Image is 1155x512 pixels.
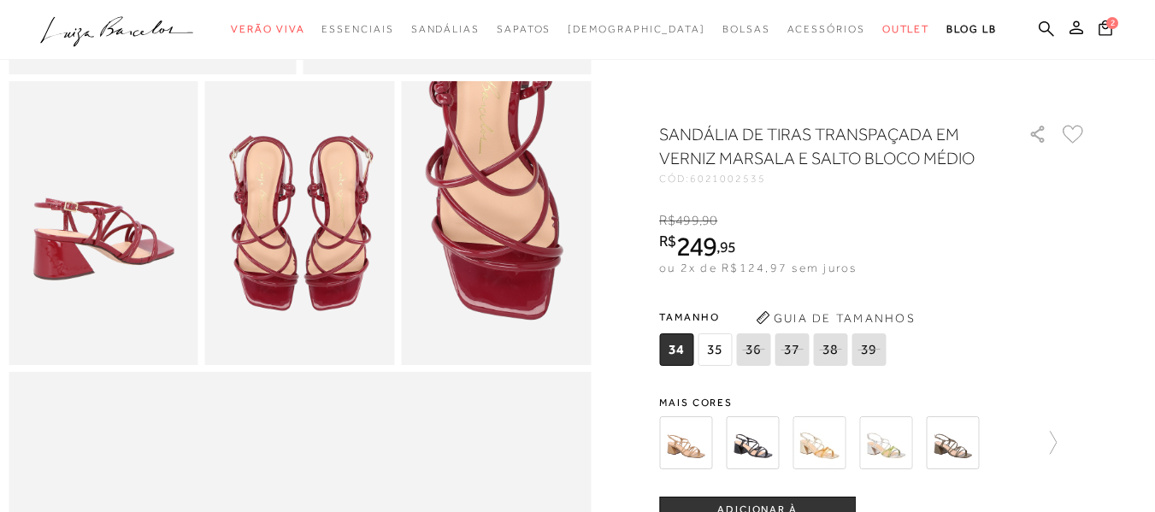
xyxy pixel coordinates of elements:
span: 95 [720,238,736,256]
i: , [699,213,718,228]
img: SANDÁLIA DE SALTO BLOCO MÉDIO EM METALIZADO PRATA COM TIRAS COLORIDAS [859,416,912,469]
span: 39 [852,333,886,366]
a: BLOG LB [946,14,996,45]
span: Acessórios [787,23,865,35]
a: categoryNavScreenReaderText [787,14,865,45]
span: 37 [775,333,809,366]
a: categoryNavScreenReaderText [411,14,480,45]
span: BLOG LB [946,23,996,35]
span: Sapatos [497,23,551,35]
span: ou 2x de R$124,97 sem juros [659,261,857,274]
img: SANDÁLIA DE MULTIPLAS TIRAS ACOLCHOADAS EM VERNIZ PRETO DE SALTO BLOCO MÉDIO [726,416,779,469]
button: 2 [1093,19,1117,42]
div: CÓD: [659,174,1001,184]
img: SANDÁLIA DE TIRAS TRANSPASSADAS EM VERNIZ VERDE TOMILHO E SALTO BLOCO MÉDIO [926,416,979,469]
span: 499 [675,213,698,228]
a: categoryNavScreenReaderText [231,14,304,45]
span: Tamanho [659,304,890,330]
img: image [205,81,395,366]
span: Essenciais [321,23,393,35]
img: SANDÁLIA DE MULTIPLAS TIRAS ACOLCHOADAS EM VERNIZ BEGE ARGILA DE SALTO BLOCO MÉDIO [659,416,712,469]
span: 36 [736,333,770,366]
span: Outlet [882,23,930,35]
i: , [716,239,736,255]
span: Verão Viva [231,23,304,35]
span: 6021002535 [690,173,766,185]
span: Sandálias [411,23,480,35]
span: 34 [659,333,693,366]
i: R$ [659,233,676,249]
i: R$ [659,213,675,228]
a: categoryNavScreenReaderText [321,14,393,45]
span: Bolsas [722,23,770,35]
a: categoryNavScreenReaderText [497,14,551,45]
a: categoryNavScreenReaderText [882,14,930,45]
span: 2 [1106,17,1118,29]
h1: SANDÁLIA DE TIRAS TRANSPAÇADA EM VERNIZ MARSALA E SALTO BLOCO MÉDIO [659,122,980,170]
img: SANDÁLIA DE SALTO BLOCO MÉDIO EM METALIZADO OURO COM TIRAS COLORIDAS [793,416,846,469]
a: noSubCategoriesText [568,14,705,45]
a: categoryNavScreenReaderText [722,14,770,45]
span: 35 [698,333,732,366]
img: image [401,81,591,366]
span: 90 [702,213,717,228]
span: [DEMOGRAPHIC_DATA] [568,23,705,35]
span: 38 [813,333,847,366]
img: image [9,81,198,366]
span: Mais cores [659,397,1087,408]
button: Guia de Tamanhos [750,304,921,332]
span: 249 [676,231,716,262]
